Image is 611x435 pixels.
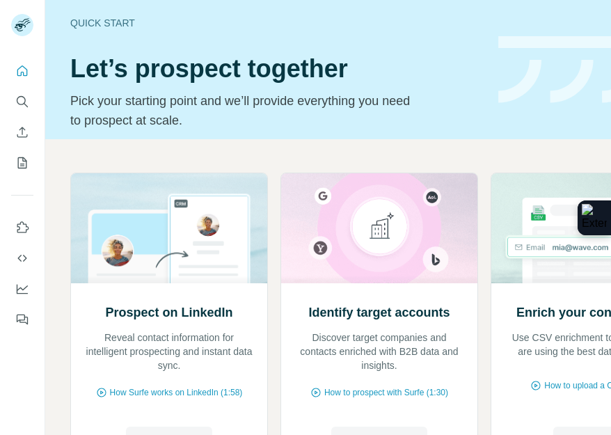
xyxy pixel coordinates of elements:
[11,215,33,240] button: Use Surfe on LinkedIn
[11,58,33,84] button: Quick start
[582,204,607,232] img: Extension Icon
[11,120,33,145] button: Enrich CSV
[11,246,33,271] button: Use Surfe API
[324,386,448,399] span: How to prospect with Surfe (1:30)
[105,303,232,322] h2: Prospect on LinkedIn
[11,276,33,301] button: Dashboard
[11,150,33,175] button: My lists
[110,386,243,399] span: How Surfe works on LinkedIn (1:58)
[295,331,463,372] p: Discover target companies and contacts enriched with B2B data and insights.
[70,173,268,283] img: Prospect on LinkedIn
[11,89,33,114] button: Search
[308,303,450,322] h2: Identify target accounts
[280,173,478,283] img: Identify target accounts
[70,16,482,30] div: Quick start
[70,91,419,130] p: Pick your starting point and we’ll provide everything you need to prospect at scale.
[11,307,33,332] button: Feedback
[85,331,253,372] p: Reveal contact information for intelligent prospecting and instant data sync.
[70,55,482,83] h1: Let’s prospect together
